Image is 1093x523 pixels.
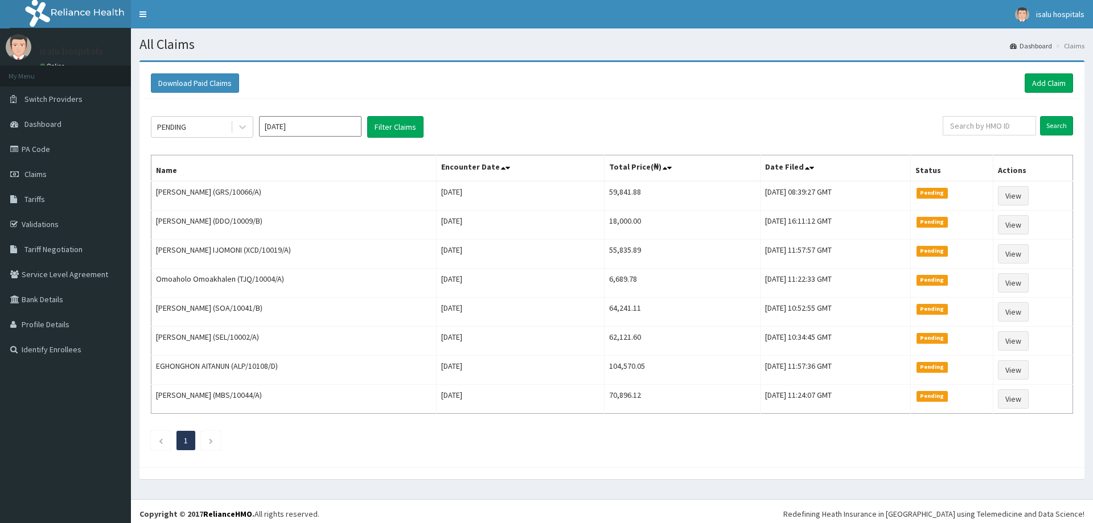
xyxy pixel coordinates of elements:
[917,362,948,372] span: Pending
[24,94,83,104] span: Switch Providers
[605,356,761,385] td: 104,570.05
[998,360,1029,380] a: View
[151,269,437,298] td: Omoaholo Omoakhalen (TJQ/10004/A)
[24,119,61,129] span: Dashboard
[436,211,605,240] td: [DATE]
[151,181,437,211] td: [PERSON_NAME] (GRS/10066/A)
[761,298,911,327] td: [DATE] 10:52:55 GMT
[259,116,361,137] input: Select Month and Year
[605,211,761,240] td: 18,000.00
[24,194,45,204] span: Tariffs
[1040,116,1073,135] input: Search
[151,327,437,356] td: [PERSON_NAME] (SEL/10002/A)
[151,240,437,269] td: [PERSON_NAME] IJOMONI (XCD/10019/A)
[157,121,186,133] div: PENDING
[761,240,911,269] td: [DATE] 11:57:57 GMT
[151,356,437,385] td: EGHONGHON AITANUN (ALP/10108/D)
[605,181,761,211] td: 59,841.88
[436,327,605,356] td: [DATE]
[761,327,911,356] td: [DATE] 10:34:45 GMT
[139,37,1084,52] h1: All Claims
[605,298,761,327] td: 64,241.11
[917,391,948,401] span: Pending
[998,215,1029,234] a: View
[783,508,1084,520] div: Redefining Heath Insurance in [GEOGRAPHIC_DATA] using Telemedicine and Data Science!
[436,181,605,211] td: [DATE]
[139,509,254,519] strong: Copyright © 2017 .
[917,333,948,343] span: Pending
[998,331,1029,351] a: View
[605,240,761,269] td: 55,835.89
[436,240,605,269] td: [DATE]
[436,155,605,182] th: Encounter Date
[158,435,163,446] a: Previous page
[1010,41,1052,51] a: Dashboard
[761,269,911,298] td: [DATE] 11:22:33 GMT
[917,217,948,227] span: Pending
[203,509,252,519] a: RelianceHMO
[761,155,911,182] th: Date Filed
[151,211,437,240] td: [PERSON_NAME] (DDO/10009/B)
[761,356,911,385] td: [DATE] 11:57:36 GMT
[605,269,761,298] td: 6,689.78
[917,246,948,256] span: Pending
[436,298,605,327] td: [DATE]
[367,116,424,138] button: Filter Claims
[998,186,1029,205] a: View
[998,273,1029,293] a: View
[993,155,1073,182] th: Actions
[184,435,188,446] a: Page 1 is your current page
[208,435,213,446] a: Next page
[24,169,47,179] span: Claims
[1036,9,1084,19] span: isalu hospitals
[151,298,437,327] td: [PERSON_NAME] (SOA/10041/B)
[1025,73,1073,93] a: Add Claim
[436,269,605,298] td: [DATE]
[436,356,605,385] td: [DATE]
[605,155,761,182] th: Total Price(₦)
[761,385,911,414] td: [DATE] 11:24:07 GMT
[605,385,761,414] td: 70,896.12
[911,155,993,182] th: Status
[998,244,1029,263] a: View
[24,244,83,254] span: Tariff Negotiation
[40,46,103,56] p: isalu hospitals
[998,389,1029,409] a: View
[943,116,1036,135] input: Search by HMO ID
[917,188,948,198] span: Pending
[1015,7,1029,22] img: User Image
[1053,41,1084,51] li: Claims
[761,181,911,211] td: [DATE] 08:39:27 GMT
[6,34,31,60] img: User Image
[917,275,948,285] span: Pending
[761,211,911,240] td: [DATE] 16:11:12 GMT
[998,302,1029,322] a: View
[917,304,948,314] span: Pending
[151,155,437,182] th: Name
[151,385,437,414] td: [PERSON_NAME] (MBS/10044/A)
[151,73,239,93] button: Download Paid Claims
[605,327,761,356] td: 62,121.60
[436,385,605,414] td: [DATE]
[40,62,67,70] a: Online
